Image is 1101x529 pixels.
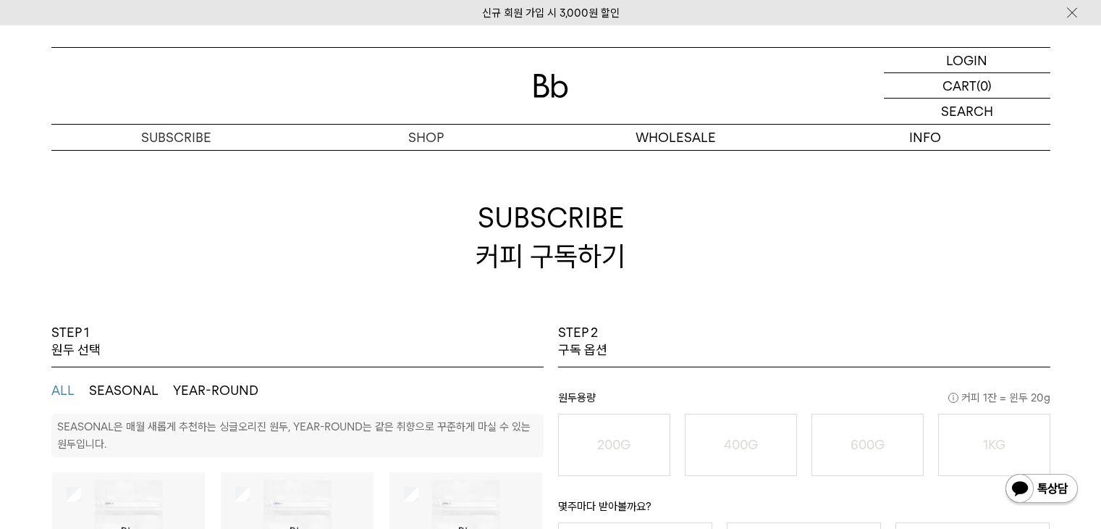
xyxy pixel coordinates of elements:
button: ALL [51,382,75,399]
img: 카카오톡 채널 1:1 채팅 버튼 [1004,472,1079,507]
p: SEARCH [941,99,993,124]
a: SHOP [301,125,551,150]
p: 몇주마다 받아볼까요? [558,498,1050,522]
button: 1KG [938,414,1050,476]
p: (0) [976,73,992,98]
p: CART [942,73,976,98]
p: WHOLESALE [551,125,801,150]
p: STEP 2 구독 옵션 [558,324,607,359]
p: LOGIN [946,48,987,72]
p: SEASONAL은 매월 새롭게 추천하는 싱글오리진 원두, YEAR-ROUND는 같은 취향으로 꾸준하게 마실 수 있는 원두입니다. [57,420,531,451]
o: 200G [597,437,630,452]
a: CART (0) [884,73,1050,99]
button: SEASONAL [89,382,159,399]
a: 신규 회원 가입 시 3,000원 할인 [482,7,620,20]
p: STEP 1 원두 선택 [51,324,101,359]
p: 원두용량 [558,389,1050,414]
button: 600G [811,414,924,476]
o: 1KG [983,437,1005,452]
h2: SUBSCRIBE 커피 구독하기 [51,150,1050,324]
button: 200G [558,414,670,476]
span: 커피 1잔 = 윈두 20g [948,389,1050,407]
a: SUBSCRIBE [51,125,301,150]
o: 400G [724,437,758,452]
img: 로고 [533,74,568,98]
button: 400G [685,414,797,476]
p: INFO [801,125,1050,150]
button: YEAR-ROUND [173,382,258,399]
a: LOGIN [884,48,1050,73]
o: 600G [851,437,885,452]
